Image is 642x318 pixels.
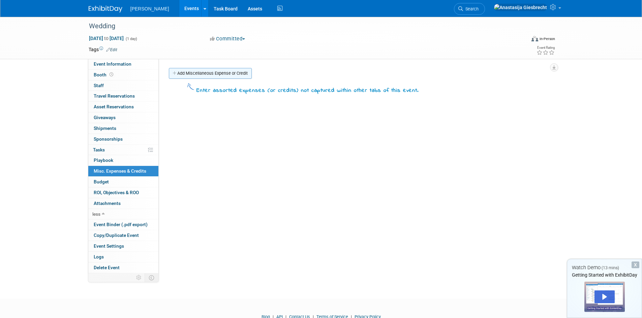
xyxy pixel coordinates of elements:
[108,72,115,77] span: Booth not reserved yet
[531,36,538,41] img: Format-Inperson.png
[94,83,104,88] span: Staff
[88,91,158,101] a: Travel Reservations
[196,87,419,95] div: Enter assorted expenses (or credits) not captured within other tabs of this event.
[130,6,169,11] span: [PERSON_NAME]
[88,166,158,176] a: Misc. Expenses & Credits
[88,102,158,112] a: Asset Reservations
[133,273,145,282] td: Personalize Event Tab Strip
[594,290,615,303] div: Play
[88,262,158,273] a: Delete Event
[89,46,117,53] td: Tags
[88,145,158,155] a: Tasks
[103,36,110,41] span: to
[632,261,639,268] div: Dismiss
[88,70,158,80] a: Booth
[94,233,139,238] span: Copy/Duplicate Event
[88,230,158,241] a: Copy/Duplicate Event
[537,46,555,49] div: Event Rating
[94,179,109,184] span: Budget
[94,168,146,174] span: Misc. Expenses & Credits
[106,47,117,52] a: Edit
[94,104,134,109] span: Asset Reservations
[208,35,248,42] button: Committed
[94,72,115,77] span: Booth
[94,243,124,249] span: Event Settings
[539,36,555,41] div: In-Person
[567,264,642,271] div: Watch Demo
[94,222,148,227] span: Event Binder (.pdf export)
[88,112,158,123] a: Giveaways
[88,155,158,166] a: Playbook
[89,6,122,12] img: ExhibitDay
[567,272,642,278] div: Getting Started with ExhibitDay
[88,219,158,230] a: Event Binder (.pdf export)
[486,35,555,45] div: Event Format
[94,254,104,259] span: Logs
[602,266,619,270] span: (13 mins)
[454,3,485,15] a: Search
[88,198,158,209] a: Attachments
[89,35,124,41] span: [DATE] [DATE]
[125,37,137,41] span: (1 day)
[94,136,123,142] span: Sponsorships
[463,6,479,11] span: Search
[93,147,105,152] span: Tasks
[88,252,158,262] a: Logs
[94,157,113,163] span: Playbook
[88,134,158,144] a: Sponsorships
[88,209,158,219] a: less
[88,177,158,187] a: Budget
[145,273,158,282] td: Toggle Event Tabs
[87,20,516,32] div: Wedding
[94,126,116,131] span: Shipments
[88,187,158,198] a: ROI, Objectives & ROO
[94,93,135,99] span: Travel Reservations
[88,241,158,251] a: Event Settings
[94,61,131,67] span: Event Information
[92,211,100,217] span: less
[88,80,158,91] a: Staff
[94,201,121,206] span: Attachments
[88,59,158,69] a: Event Information
[94,265,120,270] span: Delete Event
[88,123,158,134] a: Shipments
[94,190,139,195] span: ROI, Objectives & ROO
[494,4,547,11] img: Anastasija Giesbrecht
[94,115,116,120] span: Giveaways
[169,68,252,79] a: Add Miscellaneous Expense or Credit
